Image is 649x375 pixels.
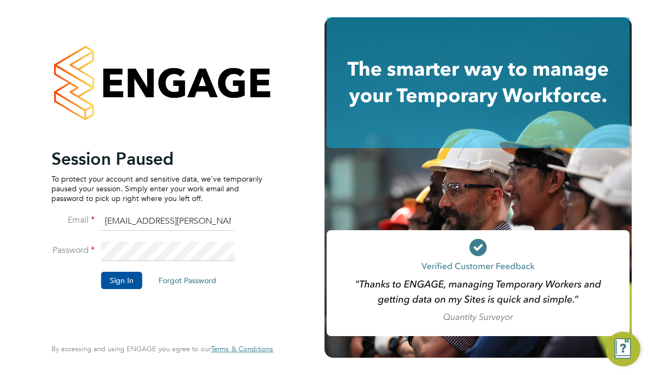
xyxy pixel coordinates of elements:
[101,212,235,231] input: Enter your work email...
[51,215,95,226] label: Email
[51,344,273,353] span: By accessing and using ENGAGE you agree to our
[51,148,262,170] h2: Session Paused
[51,174,262,204] p: To protect your account and sensitive data, we've temporarily paused your session. Simply enter y...
[211,345,273,353] a: Terms & Conditions
[606,332,640,366] button: Engage Resource Center
[150,272,225,289] button: Forgot Password
[101,272,142,289] button: Sign In
[51,245,95,256] label: Password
